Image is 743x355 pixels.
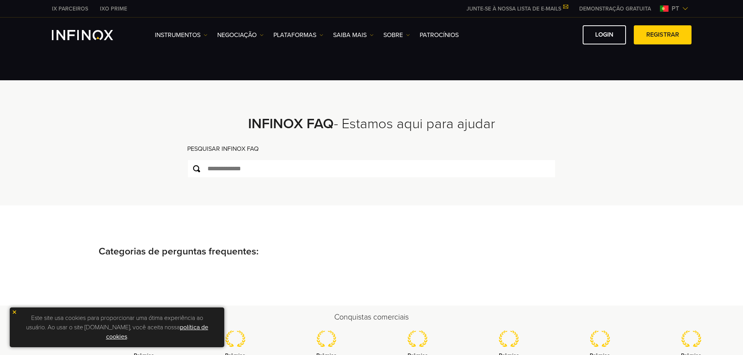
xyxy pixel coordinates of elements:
[333,30,374,40] a: Saiba mais
[12,309,17,315] img: yellow close icon
[94,5,133,13] a: INFINOX
[14,311,220,343] p: Este site usa cookies para proporcionar uma ótima experiência ao usuário. Ao usar o site [DOMAIN_...
[420,30,459,40] a: Patrocínios
[99,312,645,323] h2: Conquistas comerciais
[217,30,264,40] a: NEGOCIAÇÃO
[248,115,334,132] strong: INFINOX FAQ
[46,5,94,13] a: INFINOX
[461,5,573,12] a: JUNTE-SE À NOSSA LISTA DE E-MAILS
[273,30,323,40] a: PLATAFORMAS
[52,30,131,40] a: INFINOX Logo
[573,5,657,13] a: INFINOX MENU
[155,30,207,40] a: Instrumentos
[583,25,626,44] a: Login
[187,144,556,159] div: PESQUISAR INFINOX FAQ
[99,244,645,259] p: Categorias de perguntas frequentes:
[167,115,576,132] h2: - Estamos aqui para ajudar
[669,4,682,13] span: pt
[383,30,410,40] a: SOBRE
[634,25,692,44] a: Registrar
